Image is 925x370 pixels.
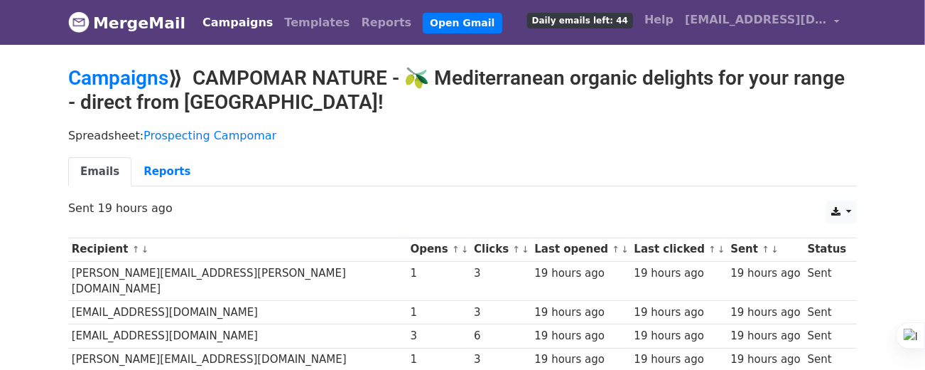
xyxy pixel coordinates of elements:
[804,238,850,261] th: Status
[68,301,407,324] td: [EMAIL_ADDRESS][DOMAIN_NAME]
[804,261,850,301] td: Sent
[685,11,827,28] span: [EMAIL_ADDRESS][DOMAIN_NAME]
[804,301,850,324] td: Sent
[771,244,779,255] a: ↓
[474,328,528,344] div: 6
[68,238,407,261] th: Recipient
[423,13,502,33] a: Open Gmail
[474,351,528,368] div: 3
[535,351,627,368] div: 19 hours ago
[718,244,725,255] a: ↓
[411,265,467,282] div: 1
[144,129,276,142] a: Prospecting Campomar
[634,328,724,344] div: 19 hours ago
[197,9,278,37] a: Campaigns
[68,8,185,38] a: MergeMail
[68,66,857,114] h2: ⟫ CAMPOMAR NATURE - 🫒 Mediterranean organic delights for your range - direct from [GEOGRAPHIC_DATA]!
[535,305,627,321] div: 19 hours ago
[411,305,467,321] div: 1
[612,244,620,255] a: ↑
[634,265,724,282] div: 19 hours ago
[762,244,770,255] a: ↑
[521,6,639,34] a: Daily emails left: 44
[513,244,521,255] a: ↑
[278,9,355,37] a: Templates
[631,238,727,261] th: Last clicked
[474,305,528,321] div: 3
[521,244,529,255] a: ↓
[535,328,627,344] div: 19 hours ago
[68,128,857,143] p: Spreadsheet:
[679,6,845,39] a: [EMAIL_ADDRESS][DOMAIN_NAME]
[141,244,148,255] a: ↓
[407,238,471,261] th: Opens
[68,201,857,216] p: Sent 19 hours ago
[527,13,633,28] span: Daily emails left: 44
[132,244,140,255] a: ↑
[730,305,801,321] div: 19 hours ago
[411,351,467,368] div: 1
[68,261,407,301] td: [PERSON_NAME][EMAIL_ADDRESS][PERSON_NAME][DOMAIN_NAME]
[411,328,467,344] div: 3
[474,265,528,282] div: 3
[452,244,460,255] a: ↑
[634,351,724,368] div: 19 hours ago
[356,9,418,37] a: Reports
[68,66,168,90] a: Campaigns
[854,302,925,370] iframe: Chat Widget
[854,302,925,370] div: Chat-Widget
[535,265,627,282] div: 19 hours ago
[634,305,724,321] div: 19 hours ago
[621,244,629,255] a: ↓
[68,157,131,186] a: Emails
[730,265,801,282] div: 19 hours ago
[68,11,90,33] img: MergeMail logo
[730,328,801,344] div: 19 hours ago
[68,324,407,348] td: [EMAIL_ADDRESS][DOMAIN_NAME]
[730,351,801,368] div: 19 hours ago
[804,324,850,348] td: Sent
[131,157,202,186] a: Reports
[727,238,804,261] th: Sent
[639,6,679,34] a: Help
[461,244,469,255] a: ↓
[531,238,631,261] th: Last opened
[470,238,531,261] th: Clicks
[708,244,716,255] a: ↑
